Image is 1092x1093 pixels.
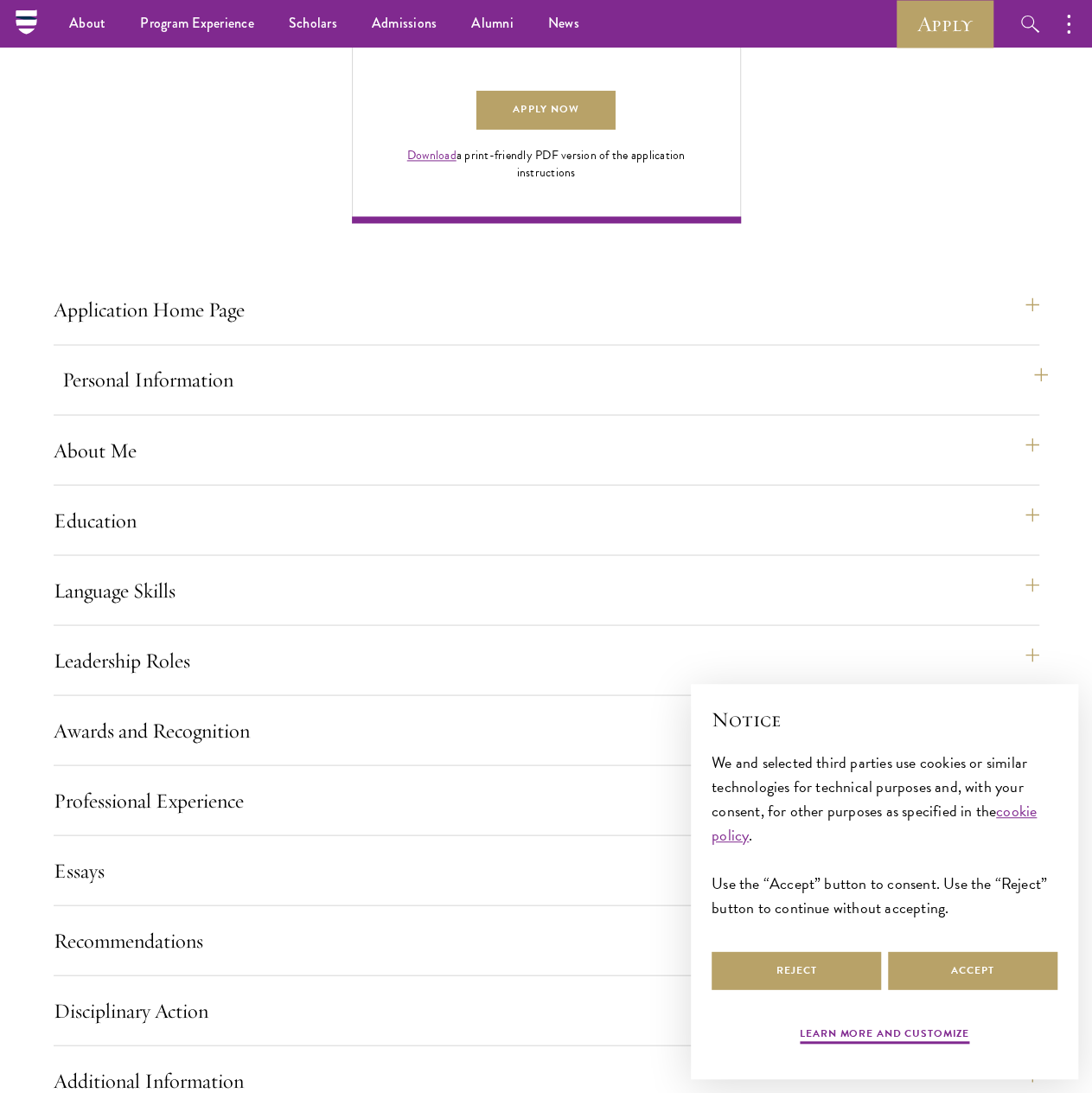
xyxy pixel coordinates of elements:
[54,779,1039,821] button: Professional Experience
[407,146,457,164] a: Download
[54,429,1039,470] button: About Me
[712,951,881,990] button: Reject
[54,709,1039,751] button: Awards and Recognition
[712,705,1057,734] h2: Notice
[54,569,1039,610] button: Language Skills
[800,1026,969,1046] button: Learn more and customize
[54,989,1039,1031] button: Disciplinary Action
[62,359,1048,400] button: Personal Information
[54,849,1039,891] button: Essays
[54,919,1039,961] button: Recommendations
[476,91,615,130] a: Apply Now
[387,147,706,182] div: a print-friendly PDF version of the application instructions
[712,799,1037,847] a: cookie policy
[54,639,1039,681] button: Leadership Roles
[54,499,1039,540] button: Education
[712,751,1057,921] div: We and selected third parties use cookies or similar technologies for technical purposes and, wit...
[888,951,1057,990] button: Accept
[54,289,1039,330] button: Application Home Page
